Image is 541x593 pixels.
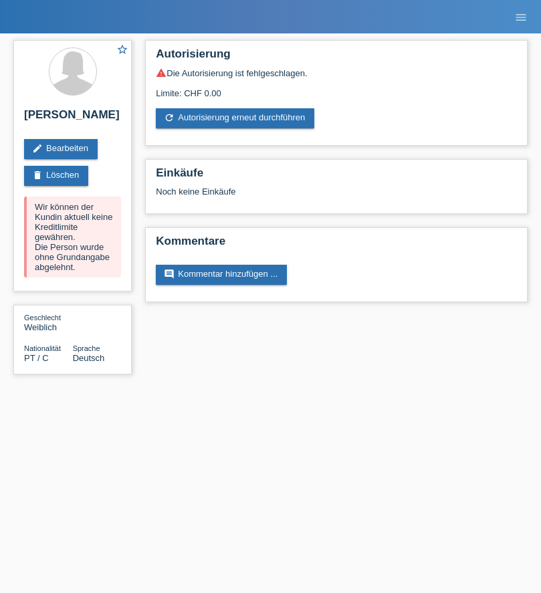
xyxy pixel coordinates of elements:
[156,68,167,78] i: warning
[156,108,314,128] a: refreshAutorisierung erneut durchführen
[156,235,517,255] h2: Kommentare
[24,139,98,159] a: editBearbeiten
[24,108,121,128] h2: [PERSON_NAME]
[508,13,534,21] a: menu
[73,353,105,363] span: Deutsch
[156,47,517,68] h2: Autorisierung
[164,112,175,123] i: refresh
[73,344,100,352] span: Sprache
[156,166,517,187] h2: Einkäufe
[32,170,43,181] i: delete
[156,265,287,285] a: commentKommentar hinzufügen ...
[24,314,61,322] span: Geschlecht
[156,68,517,78] div: Die Autorisierung ist fehlgeschlagen.
[156,187,517,207] div: Noch keine Einkäufe
[116,43,128,57] a: star_border
[24,166,88,186] a: deleteLöschen
[164,269,175,279] i: comment
[156,78,517,98] div: Limite: CHF 0.00
[514,11,528,24] i: menu
[116,43,128,55] i: star_border
[24,344,61,352] span: Nationalität
[24,353,49,363] span: Portugal / C / 02.07.2021
[24,312,73,332] div: Weiblich
[32,143,43,154] i: edit
[24,197,121,277] div: Wir können der Kundin aktuell keine Kreditlimite gewähren. Die Person wurde ohne Grundangabe abge...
